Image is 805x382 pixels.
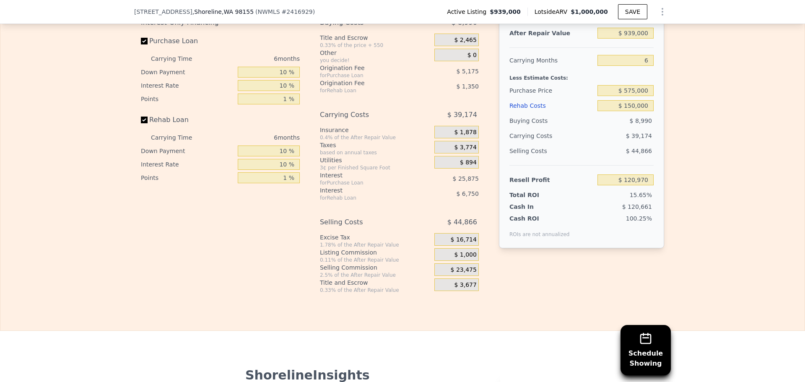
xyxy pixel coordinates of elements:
[320,257,431,263] div: 0.11% of the After Repair Value
[320,287,431,294] div: 0.33% of the After Repair Value
[320,141,431,149] div: Taxes
[320,72,413,79] div: for Purchase Loan
[209,131,300,144] div: 6 months
[509,98,594,113] div: Rehab Costs
[141,34,234,49] label: Purchase Loan
[454,144,476,151] span: $ 3,774
[654,3,671,20] button: Show Options
[320,272,431,278] div: 2.5% of the After Repair Value
[451,266,477,274] span: $ 23,475
[320,87,413,94] div: for Rehab Loan
[626,133,652,139] span: $ 39,174
[454,251,476,259] span: $ 1,000
[320,263,431,272] div: Selling Commission
[141,171,234,185] div: Points
[320,186,413,195] div: Interest
[320,179,413,186] div: for Purchase Loan
[141,38,148,44] input: Purchase Loan
[453,175,479,182] span: $ 25,875
[451,236,477,244] span: $ 16,714
[456,83,478,90] span: $ 1,350
[509,214,570,223] div: Cash ROI
[282,8,313,15] span: # 2416929
[535,8,571,16] span: Lotside ARV
[320,64,413,72] div: Origination Fee
[320,42,431,49] div: 0.33% of the price + 550
[141,65,234,79] div: Down Payment
[209,52,300,65] div: 6 months
[320,156,431,164] div: Utilities
[509,113,594,128] div: Buying Costs
[320,278,431,287] div: Title and Escrow
[320,79,413,87] div: Origination Fee
[509,128,562,143] div: Carrying Costs
[134,8,192,16] span: [STREET_ADDRESS]
[320,134,431,141] div: 0.4% of the After Repair Value
[320,49,431,57] div: Other
[151,131,205,144] div: Carrying Time
[509,203,562,211] div: Cash In
[467,52,477,59] span: $ 0
[509,143,594,159] div: Selling Costs
[141,92,234,106] div: Points
[618,4,647,19] button: SAVE
[222,8,254,15] span: , WA 98155
[630,192,652,198] span: 15.65%
[454,36,476,44] span: $ 2,465
[320,107,413,122] div: Carrying Costs
[626,148,652,154] span: $ 44,866
[320,215,413,230] div: Selling Costs
[490,8,521,16] span: $939,000
[320,171,413,179] div: Interest
[509,223,570,238] div: ROIs are not annualized
[320,57,431,64] div: you decide!
[141,117,148,123] input: Rehab Loan
[320,34,431,42] div: Title and Escrow
[456,68,478,75] span: $ 5,175
[454,281,476,289] span: $ 3,677
[320,233,431,242] div: Excise Tax
[630,117,652,124] span: $ 8,990
[320,126,431,134] div: Insurance
[447,215,477,230] span: $ 44,866
[320,149,431,156] div: based on annual taxes
[509,191,562,199] div: Total ROI
[320,242,431,248] div: 1.78% of the After Repair Value
[622,203,652,210] span: $ 120,661
[141,112,234,127] label: Rehab Loan
[509,83,594,98] div: Purchase Price
[447,8,490,16] span: Active Listing
[447,107,477,122] span: $ 39,174
[509,26,594,41] div: After Repair Value
[456,190,478,197] span: $ 6,750
[141,144,234,158] div: Down Payment
[141,79,234,92] div: Interest Rate
[621,325,671,375] button: ScheduleShowing
[192,8,254,16] span: , Shoreline
[626,215,652,222] span: 100.25%
[571,8,608,15] span: $1,000,000
[454,129,476,136] span: $ 1,878
[509,68,654,83] div: Less Estimate Costs:
[255,8,315,16] div: ( )
[509,53,594,68] div: Carrying Months
[460,159,477,166] span: $ 894
[141,158,234,171] div: Interest Rate
[320,248,431,257] div: Listing Commission
[320,164,431,171] div: 3¢ per Finished Square Foot
[320,195,413,201] div: for Rehab Loan
[509,172,594,187] div: Resell Profit
[151,52,205,65] div: Carrying Time
[258,8,280,15] span: NWMLS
